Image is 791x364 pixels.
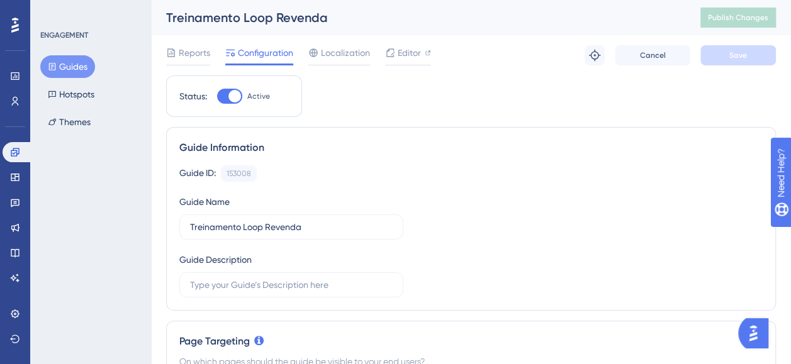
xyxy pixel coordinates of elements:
[640,50,666,60] span: Cancel
[700,45,776,65] button: Save
[166,9,669,26] div: Treinamento Loop Revenda
[179,89,207,104] div: Status:
[30,3,79,18] span: Need Help?
[708,13,768,23] span: Publish Changes
[238,45,293,60] span: Configuration
[40,111,98,133] button: Themes
[179,252,252,267] div: Guide Description
[700,8,776,28] button: Publish Changes
[190,278,393,292] input: Type your Guide’s Description here
[179,165,216,182] div: Guide ID:
[398,45,421,60] span: Editor
[321,45,370,60] span: Localization
[190,220,393,234] input: Type your Guide’s Name here
[40,55,95,78] button: Guides
[615,45,690,65] button: Cancel
[179,45,210,60] span: Reports
[40,83,102,106] button: Hotspots
[247,91,270,101] span: Active
[729,50,747,60] span: Save
[738,314,776,352] iframe: UserGuiding AI Assistant Launcher
[227,168,251,179] div: 153008
[179,140,763,155] div: Guide Information
[179,334,763,349] div: Page Targeting
[40,30,88,40] div: ENGAGEMENT
[179,194,230,209] div: Guide Name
